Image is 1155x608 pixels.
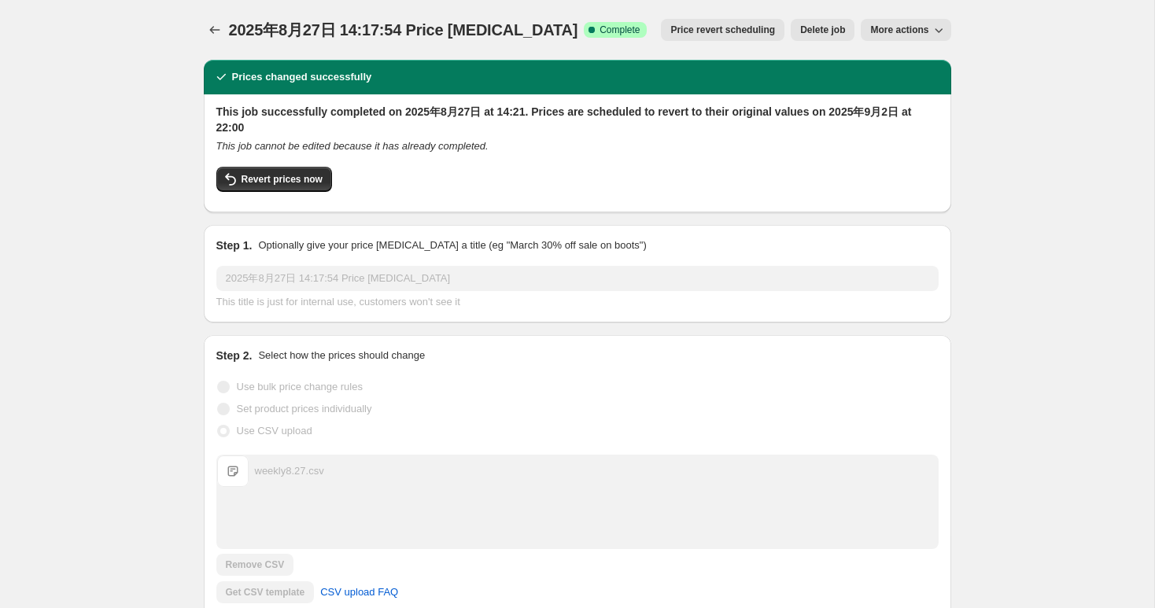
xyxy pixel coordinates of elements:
input: 30% off holiday sale [216,266,939,291]
span: Use bulk price change rules [237,381,363,392]
a: CSV upload FAQ [311,580,408,605]
span: Revert prices now [242,173,323,186]
span: 2025年8月27日 14:17:54 Price [MEDICAL_DATA] [229,21,578,39]
button: Delete job [791,19,854,41]
div: weekly8.27.csv [255,463,324,479]
button: Price revert scheduling [661,19,784,41]
span: This title is just for internal use, customers won't see it [216,296,460,308]
h2: Step 2. [216,348,253,363]
p: Optionally give your price [MEDICAL_DATA] a title (eg "March 30% off sale on boots") [258,238,646,253]
span: Complete [600,24,640,36]
button: Revert prices now [216,167,332,192]
h2: Step 1. [216,238,253,253]
button: Price change jobs [204,19,226,41]
span: Delete job [800,24,845,36]
span: Price revert scheduling [670,24,775,36]
span: Use CSV upload [237,425,312,437]
h2: This job successfully completed on 2025年8月27日 at 14:21. Prices are scheduled to revert to their o... [216,104,939,135]
h2: Prices changed successfully [232,69,372,85]
i: This job cannot be edited because it has already completed. [216,140,489,152]
span: More actions [870,24,928,36]
p: Select how the prices should change [258,348,425,363]
span: CSV upload FAQ [320,584,398,600]
button: More actions [861,19,950,41]
span: Set product prices individually [237,403,372,415]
